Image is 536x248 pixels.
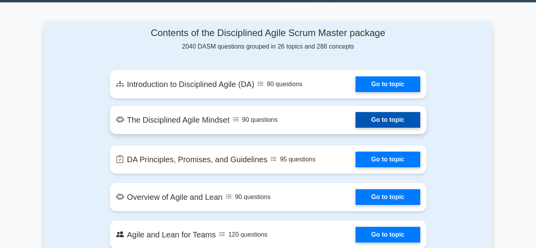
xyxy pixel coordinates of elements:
a: Go to topic [356,112,420,128]
h4: Contents of the Disciplined Agile Scrum Master package [110,27,427,39]
div: 2040 DASM questions grouped in 26 topics and 288 concepts [110,27,427,51]
a: Go to topic [356,152,420,167]
a: Go to topic [356,227,420,243]
a: Go to topic [356,189,420,205]
a: Go to topic [356,76,420,92]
